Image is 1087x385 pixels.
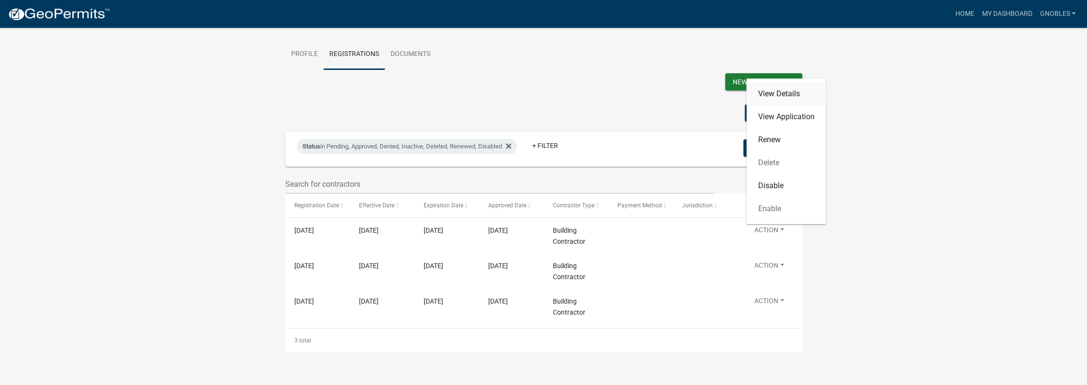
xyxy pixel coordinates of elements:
[285,194,350,217] datatable-header-cell: Registration Date
[294,262,314,270] span: 11/09/2023
[617,202,662,209] span: Payment Method
[415,194,479,217] datatable-header-cell: Expiration Date
[424,262,443,270] span: 12/31/2024
[488,202,527,209] span: Approved Date
[747,260,792,274] button: Action
[488,226,508,234] span: 10/23/2024
[294,202,339,209] span: Registration Date
[747,225,792,239] button: Action
[746,105,826,128] a: View Application
[1036,5,1079,23] a: gnobles
[746,174,826,197] a: Disable
[294,297,314,305] span: 12/09/2022
[359,226,379,234] span: 01/01/2025
[359,297,379,305] span: 01/02/2023
[385,39,436,70] a: Documents
[297,139,517,154] div: in Pending, Approved, Denied, Inactive, Deleted, Renewed, Disabled
[488,297,508,305] span: 12/09/2022
[951,5,978,23] a: Home
[359,262,379,270] span: 01/01/2024
[285,174,714,194] input: Search for contractors
[553,297,585,316] span: Building Contractor
[544,194,608,217] datatable-header-cell: Contractor Type
[303,143,320,150] span: Status
[553,226,585,245] span: Building Contractor
[673,194,738,217] datatable-header-cell: Jurisdiction
[285,39,324,70] a: Profile
[746,82,826,105] a: View Details
[682,202,713,209] span: Jurisdiction
[488,262,508,270] span: 11/09/2023
[553,202,594,209] span: Contractor Type
[424,297,443,305] span: 12/31/2023
[746,79,826,224] div: Action
[525,137,566,154] a: + Filter
[745,104,791,122] button: Export
[285,328,802,352] div: 3 total
[743,139,790,157] button: Columns
[978,5,1036,23] a: My Dashboard
[294,226,314,234] span: 10/23/2024
[608,194,673,217] datatable-header-cell: Payment Method
[350,194,415,217] datatable-header-cell: Effective Date
[725,73,802,93] wm-modal-confirm: New Contractor Registration
[479,194,544,217] datatable-header-cell: Approved Date
[553,262,585,281] span: Building Contractor
[359,202,394,209] span: Effective Date
[424,226,443,234] span: 12/31/2025
[738,194,802,217] datatable-header-cell: Actions
[424,202,463,209] span: Expiration Date
[324,39,385,70] a: Registrations
[746,128,826,151] a: Renew
[725,73,802,91] button: New Registration
[747,296,792,310] button: Action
